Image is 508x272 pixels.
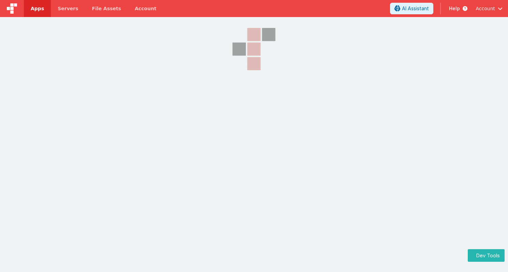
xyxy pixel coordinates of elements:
[449,5,460,12] span: Help
[92,5,121,12] span: File Assets
[476,5,503,12] button: Account
[468,249,505,262] button: Dev Tools
[390,3,433,14] button: AI Assistant
[31,5,44,12] span: Apps
[402,5,429,12] span: AI Assistant
[476,5,495,12] span: Account
[58,5,78,12] span: Servers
